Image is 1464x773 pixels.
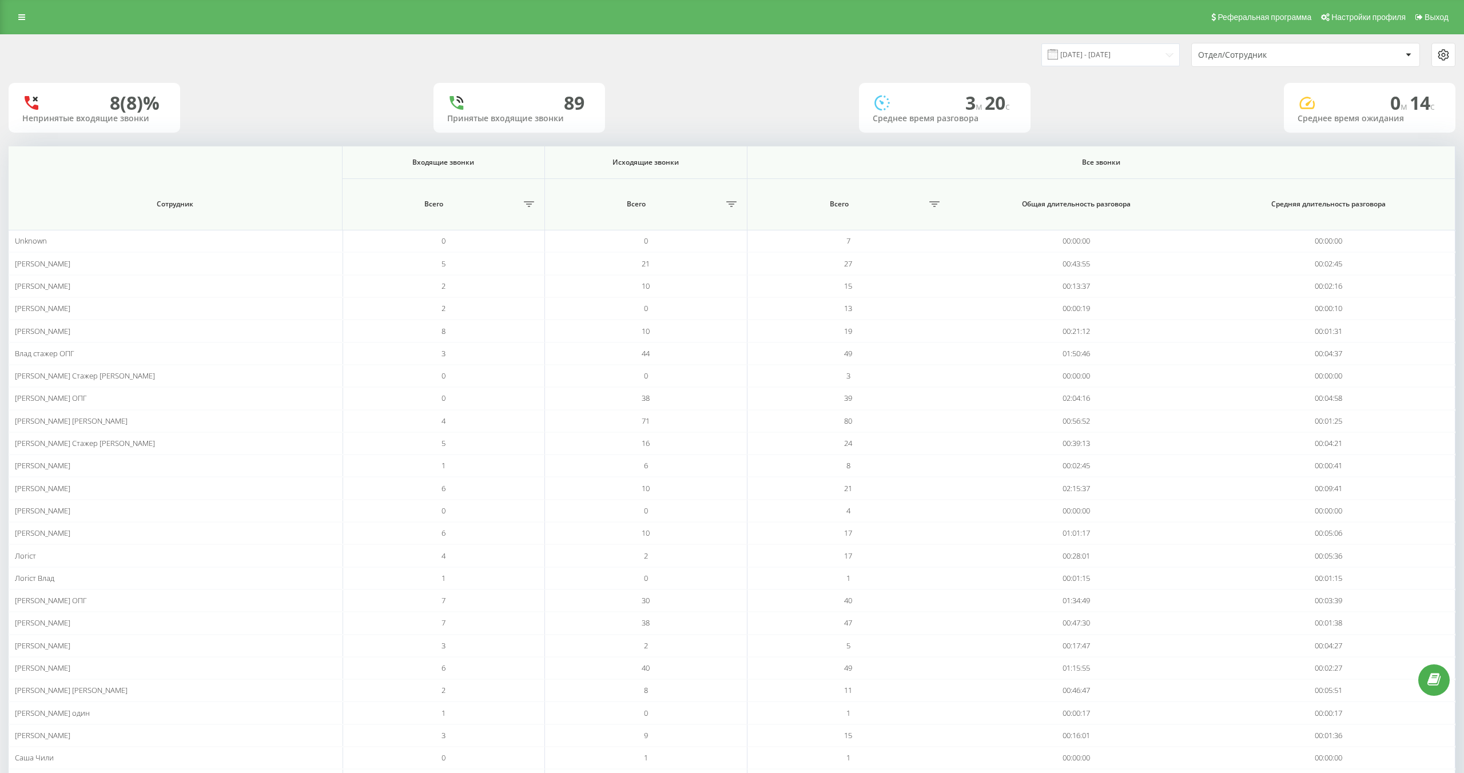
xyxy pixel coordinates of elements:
[642,281,650,291] span: 10
[441,483,445,493] span: 6
[441,416,445,426] span: 4
[965,90,985,115] span: 3
[844,303,852,313] span: 13
[1203,635,1455,657] td: 00:04:27
[844,258,852,269] span: 27
[441,370,445,381] span: 0
[844,483,852,493] span: 21
[1203,342,1455,365] td: 00:04:37
[844,551,852,561] span: 17
[644,460,648,471] span: 6
[15,258,70,269] span: [PERSON_NAME]
[644,303,648,313] span: 0
[1220,200,1437,209] span: Средняя длительность разговора
[15,663,70,673] span: [PERSON_NAME]
[1203,589,1455,612] td: 00:03:39
[15,236,47,246] span: Unknown
[642,595,650,605] span: 30
[1203,297,1455,320] td: 00:00:10
[1203,567,1455,589] td: 00:01:15
[441,348,445,358] span: 3
[15,326,70,336] span: [PERSON_NAME]
[1203,387,1455,409] td: 00:04:58
[441,505,445,516] span: 0
[949,724,1202,747] td: 00:16:01
[644,505,648,516] span: 0
[564,92,584,114] div: 89
[15,730,70,740] span: [PERSON_NAME]
[441,640,445,651] span: 3
[753,200,925,209] span: Всего
[985,90,1010,115] span: 20
[844,393,852,403] span: 39
[949,477,1202,499] td: 02:15:37
[15,640,70,651] span: [PERSON_NAME]
[15,460,70,471] span: [PERSON_NAME]
[1298,114,1442,123] div: Среднее время ожидания
[644,640,648,651] span: 2
[949,297,1202,320] td: 00:00:19
[644,685,648,695] span: 8
[441,303,445,313] span: 2
[15,551,36,561] span: Логіст
[844,663,852,673] span: 49
[846,708,850,718] span: 1
[15,303,70,313] span: [PERSON_NAME]
[642,528,650,538] span: 10
[441,393,445,403] span: 0
[1203,275,1455,297] td: 00:02:16
[1390,90,1410,115] span: 0
[441,617,445,628] span: 7
[441,528,445,538] span: 6
[1203,657,1455,679] td: 00:02:27
[1203,612,1455,634] td: 00:01:38
[949,522,1202,544] td: 01:01:17
[441,281,445,291] span: 2
[787,158,1414,167] span: Все звонки
[844,416,852,426] span: 80
[1218,13,1311,22] span: Реферальная программа
[846,573,850,583] span: 1
[844,326,852,336] span: 19
[949,410,1202,432] td: 00:56:52
[357,158,529,167] span: Входящие звонки
[846,752,850,763] span: 1
[1203,522,1455,544] td: 00:05:06
[846,236,850,246] span: 7
[441,663,445,673] span: 6
[15,595,87,605] span: [PERSON_NAME] ОПГ
[22,114,166,123] div: Непринятые входящие звонки
[441,752,445,763] span: 0
[447,114,591,123] div: Принятые входящие звонки
[949,252,1202,274] td: 00:43:55
[644,752,648,763] span: 1
[441,460,445,471] span: 1
[642,483,650,493] span: 10
[1425,708,1453,736] iframe: Intercom live chat
[1425,13,1449,22] span: Выход
[642,617,650,628] span: 38
[15,685,128,695] span: [PERSON_NAME] [PERSON_NAME]
[642,348,650,358] span: 44
[15,708,90,718] span: [PERSON_NAME] один
[844,348,852,358] span: 49
[30,200,320,209] span: Сотрудник
[1203,747,1455,769] td: 00:00:00
[560,158,731,167] span: Исходящие звонки
[844,730,852,740] span: 15
[1203,432,1455,455] td: 00:04:21
[949,544,1202,567] td: 00:28:01
[976,100,985,113] span: м
[844,438,852,448] span: 24
[15,617,70,628] span: [PERSON_NAME]
[15,281,70,291] span: [PERSON_NAME]
[441,326,445,336] span: 8
[949,567,1202,589] td: 00:01:15
[441,573,445,583] span: 1
[1430,100,1435,113] span: c
[441,258,445,269] span: 5
[642,663,650,673] span: 40
[441,730,445,740] span: 3
[1331,13,1406,22] span: Настройки профиля
[15,348,74,358] span: Влад стажер ОПГ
